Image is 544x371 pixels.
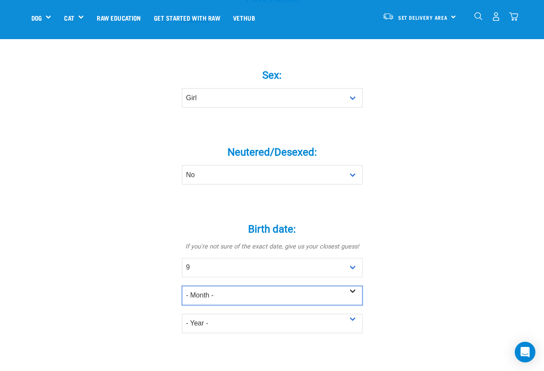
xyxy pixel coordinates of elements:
[515,342,535,362] div: Open Intercom Messenger
[509,12,518,21] img: home-icon@2x.png
[143,144,401,160] label: Neutered/Desexed:
[227,0,261,35] a: Vethub
[31,13,42,23] a: Dog
[143,221,401,237] label: Birth date:
[492,12,501,21] img: user.png
[143,242,401,251] p: If you're not sure of the exact date, give us your closest guess!
[64,13,74,23] a: Cat
[148,0,227,35] a: Get started with Raw
[90,0,147,35] a: Raw Education
[143,67,401,83] label: Sex:
[382,12,394,20] img: van-moving.png
[474,12,483,20] img: home-icon-1@2x.png
[398,16,448,19] span: Set Delivery Area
